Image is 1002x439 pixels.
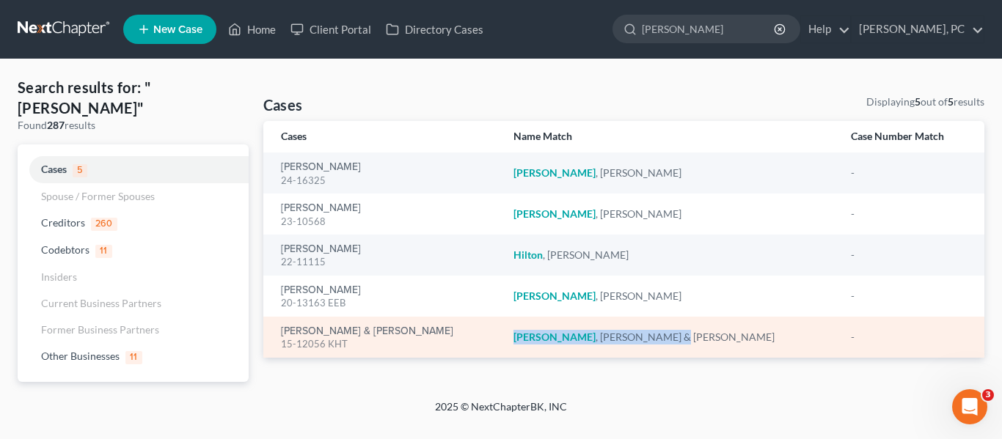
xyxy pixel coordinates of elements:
h4: Search results for: "[PERSON_NAME]" [18,77,249,118]
em: [PERSON_NAME] [513,289,596,302]
div: - [851,248,967,262]
div: - [851,289,967,303]
a: [PERSON_NAME] [281,244,361,254]
span: New Case [153,24,202,35]
a: Other Businesses11 [18,343,249,370]
a: Former Business Partners [18,317,249,343]
a: [PERSON_NAME] & [PERSON_NAME] [281,326,453,336]
input: Search by name... [642,15,776,43]
a: Spouse / Former Spouses [18,183,249,210]
div: Found results [18,118,249,133]
h4: Cases [263,95,303,115]
div: 24-16325 [281,174,491,188]
span: Other Businesses [41,350,120,362]
a: [PERSON_NAME] [281,203,361,213]
a: Creditors260 [18,210,249,237]
span: Spouse / Former Spouses [41,190,155,202]
a: Cases5 [18,156,249,183]
th: Name Match [502,121,839,152]
span: Creditors [41,216,85,229]
a: Insiders [18,264,249,290]
iframe: Intercom live chat [952,389,987,424]
em: Hilton [513,248,543,261]
span: Codebtors [41,243,89,256]
a: Client Portal [283,16,379,43]
span: 11 [125,351,142,364]
em: [PERSON_NAME] [513,207,596,220]
div: 22-11115 [281,255,491,269]
a: [PERSON_NAME], PC [852,16,984,43]
div: , [PERSON_NAME] [513,166,827,180]
div: 20-13163 EEB [281,296,491,310]
a: Home [221,16,283,43]
strong: 5 [948,95,954,108]
span: 3 [982,389,994,401]
a: Help [801,16,850,43]
a: Current Business Partners [18,290,249,317]
div: - [851,166,967,180]
div: 23-10568 [281,215,491,229]
div: , [PERSON_NAME] [513,248,827,262]
div: , [PERSON_NAME] [513,289,827,303]
th: Cases [263,121,502,152]
a: Directory Cases [379,16,491,43]
span: 11 [95,245,112,258]
a: [PERSON_NAME] [281,162,361,172]
strong: 287 [47,119,65,131]
span: Cases [41,163,67,175]
div: , [PERSON_NAME] [513,207,827,221]
a: [PERSON_NAME] [281,285,361,295]
a: Codebtors11 [18,237,249,264]
div: , [PERSON_NAME] & [PERSON_NAME] [513,330,827,344]
div: 2025 © NextChapterBK, INC [83,399,919,426]
th: Case Number Match [839,121,984,152]
div: - [851,330,967,344]
span: Insiders [41,270,77,283]
div: - [851,207,967,221]
span: Current Business Partners [41,297,161,309]
div: Displaying out of results [866,95,984,109]
em: [PERSON_NAME] [513,166,596,179]
span: 260 [91,218,117,231]
span: Former Business Partners [41,323,159,336]
em: [PERSON_NAME] [513,331,596,343]
span: 5 [73,164,87,177]
strong: 5 [915,95,921,108]
div: 15-12056 KHT [281,337,491,351]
